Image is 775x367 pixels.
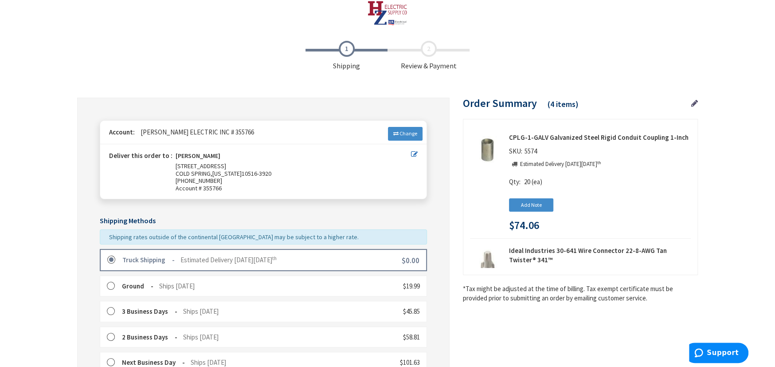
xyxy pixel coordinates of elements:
[509,220,539,231] span: $74.06
[522,147,539,155] span: 5574
[520,160,601,169] p: Estimated Delivery [DATE][DATE]
[242,170,271,178] span: 10516-3920
[109,151,172,160] strong: Deliver this order to :
[122,333,177,341] strong: 2 Business Days
[548,99,579,109] span: (4 items)
[474,136,501,164] img: CPLG-1-GALV Galvanized Steel Rigid Conduit Coupling 1-Inch
[463,284,698,303] : *Tax might be adjusted at the time of billing. Tax exempt certificate must be provided prior to s...
[272,255,277,261] sup: th
[122,358,185,367] strong: Next Business Day
[400,358,420,367] span: $101.63
[474,249,501,277] img: Ideal Industries 30-641 Wire Connector 22-8-AWG Tan Twister® 341™
[122,307,177,316] strong: 3 Business Days
[191,358,226,367] span: Ships [DATE]
[403,282,420,290] span: $19.99
[597,160,601,166] sup: th
[305,41,387,71] span: Shipping
[109,233,359,241] span: Shipping rates outside of the continental [GEOGRAPHIC_DATA] may be subject to a higher rate.
[532,178,542,186] span: (ea)
[509,246,691,265] strong: Ideal Industries 30-641 Wire Connector 22-8-AWG Tan Twister® 341™
[403,307,420,316] span: $45.85
[509,178,519,186] span: Qty
[368,1,408,25] img: HZ Electric Supply
[509,133,691,142] strong: CPLG-1-GALV Galvanized Steel Rigid Conduit Coupling 1-Inch
[402,256,419,265] span: $0.00
[176,185,411,192] span: Account # 355766
[176,152,220,162] strong: [PERSON_NAME]
[136,128,254,136] span: [PERSON_NAME] ELECTRIC INC # 355766
[180,256,277,264] span: Estimated Delivery [DATE][DATE]
[509,146,539,159] div: SKU:
[387,41,470,71] span: Review & Payment
[689,343,748,365] iframe: Opens a widget where you can find more information
[403,333,420,341] span: $58.81
[176,177,222,185] span: [PHONE_NUMBER]
[183,333,219,341] span: Ships [DATE]
[100,217,427,225] h5: Shipping Methods
[159,282,195,290] span: Ships [DATE]
[212,170,242,178] span: [US_STATE]
[388,127,423,140] a: Change
[463,96,537,110] span: Order Summary
[122,282,153,290] strong: Ground
[176,170,212,178] span: COLD SPRING,
[122,256,175,264] strong: Truck Shipping
[399,130,417,137] span: Change
[176,162,226,170] span: [STREET_ADDRESS]
[109,128,135,136] strong: Account:
[524,178,530,186] span: 20
[183,307,219,316] span: Ships [DATE]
